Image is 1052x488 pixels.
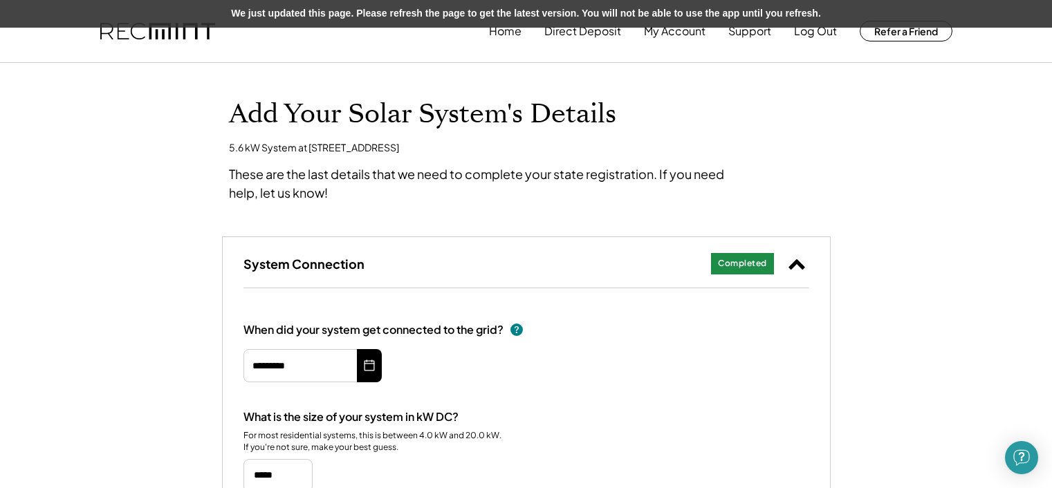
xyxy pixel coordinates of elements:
button: My Account [644,17,705,45]
button: Direct Deposit [544,17,621,45]
div: When did your system get connected to the grid? [243,323,504,337]
button: Log Out [794,17,837,45]
div: Completed [718,258,767,270]
button: Support [728,17,771,45]
h1: Add Your Solar System's Details [229,98,824,131]
div: For most residential systems, this is between 4.0 kW and 20.0 kW. If you're not sure, make your b... [243,430,503,453]
h3: System Connection [243,256,364,272]
button: Refer a Friend [860,21,952,41]
div: What is the size of your system in kW DC? [243,410,459,424]
img: recmint-logotype%403x.png [100,23,215,40]
button: Home [489,17,522,45]
div: Open Intercom Messenger [1005,441,1038,474]
div: These are the last details that we need to complete your state registration. If you need help, le... [229,165,748,202]
div: 5.6 kW System at [STREET_ADDRESS] [229,141,399,155]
